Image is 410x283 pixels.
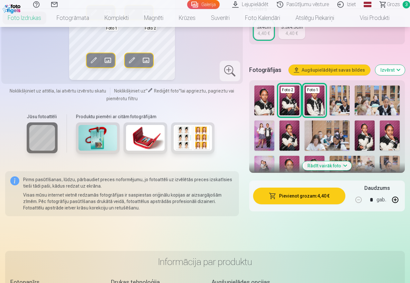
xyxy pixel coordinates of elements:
[342,9,397,27] a: Visi produkti
[10,88,106,94] span: Noklikšķiniet uz attēla, lai atvērtu izvērstu skatu
[289,65,370,75] button: Augšupielādējiet savas bildes
[203,9,237,27] a: Suvenīri
[23,192,234,211] p: Visas mūsu internet vietnē redzamās fotogrāfijas ir saspiestas oriģinālu kopijas ar aizsargājošām...
[278,21,305,39] a: 3.5x4.5cm4,40 €
[257,24,271,30] div: 3x4cm
[306,87,320,93] div: Foto 1
[254,21,273,39] a: 3x4cm4,40 €
[136,9,171,27] a: Magnēti
[387,1,400,8] span: Grozs
[10,256,400,268] h3: Informācija par produktu
[281,87,295,93] div: Foto 2
[73,113,217,120] h6: Produktu piemēri ar citām fotogrāfijām
[302,161,351,170] button: Rādīt vairāk foto
[375,65,405,75] button: Izvērst
[249,66,284,75] h5: Fotogrāfijas
[49,9,97,27] a: Fotogrāmata
[146,88,148,93] span: "
[288,9,342,27] a: Atslēgu piekariņi
[403,1,410,8] span: 3
[364,184,390,192] h5: Daudzums
[171,9,203,27] a: Krūzes
[281,24,303,30] div: 3.5x4.5cm
[3,3,22,13] img: /fa1
[179,88,181,93] span: "
[106,88,234,101] span: lai apgrieztu, pagrieztu vai piemērotu filtru
[23,176,234,189] p: Pirms pasūtīšanas, lūdzu, pārbaudiet preces noformējumu, jo fotoattēli uz izvēlētās preces izskat...
[97,9,136,27] a: Komplekti
[154,88,179,93] span: Rediģēt foto
[377,192,386,208] div: gab.
[114,88,146,93] span: Noklikšķiniet uz
[27,113,58,120] h6: Jūsu fotoattēli
[258,30,270,37] div: 4,40 €
[286,30,298,37] div: 4,40 €
[237,9,288,27] a: Foto kalendāri
[253,188,345,204] button: Pievienot grozam:4,40 €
